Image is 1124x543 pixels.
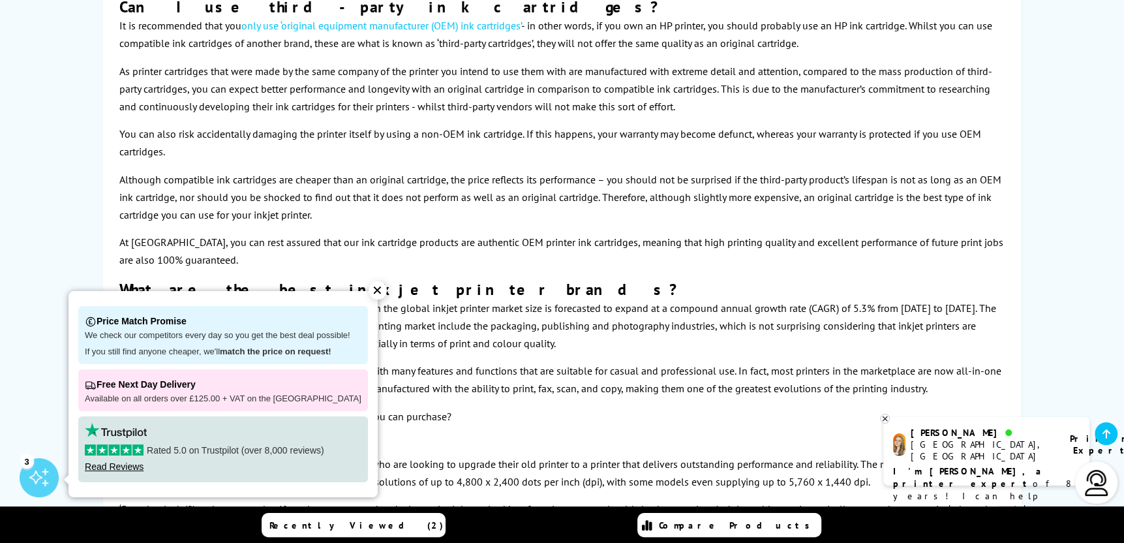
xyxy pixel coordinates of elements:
p: If you still find anyone cheaper, we'll [85,347,361,358]
div: [GEOGRAPHIC_DATA], [GEOGRAPHIC_DATA] [911,439,1054,462]
p: Although compatible ink cartridges are cheaper than an original cartridge, the price reflects its... [119,171,1005,225]
span: Recently Viewed (2) [269,520,444,531]
a: Read Reviews [85,461,144,472]
p: It is recommended that you - in other words, if you own an HP printer, you should probably use an... [119,17,1005,52]
a: Recently Viewed (2) [262,513,446,537]
div: 3 [20,454,34,468]
img: stars-5.svg [85,444,144,456]
p: As printer cartridges that were made by the same company of the printer you intend to use them wi... [119,63,1005,116]
p: Free Next Day Delivery [85,376,361,394]
p: Numerous printer brands sell a variety of inkjet printers, with many features and functions that ... [119,362,1005,397]
span: Compare Products [659,520,817,531]
p: We check our competitors every day so you get the best deal possible! [85,330,361,341]
p: The inkjet printer market is indeed a lucrative one, wherein the global inkjet printer market siz... [119,300,1005,353]
strong: match the price on request! [220,347,331,356]
img: user-headset-light.svg [1084,470,1110,496]
p: Available on all orders over £125.00 + VAT on the [GEOGRAPHIC_DATA] [85,394,361,405]
p: Rated 5.0 on Trustpilot (over 8,000 reviews) [85,444,361,456]
p: are ideal for home office customers who are looking to upgrade their old printer to a printer tha... [119,456,1005,491]
p: ‘But what is dpi?’ we hear you ask – If you have ever wondered why a print job resulted in a fuzz... [119,501,1005,536]
img: trustpilot rating [85,423,147,438]
div: ✕ [369,281,387,300]
img: amy-livechat.png [893,433,905,456]
h3: Epson [119,435,1005,456]
p: You can also risk accidentally damaging the printer itself by using a non-OEM ink cartridge. If t... [119,125,1005,161]
a: Compare Products [637,513,821,537]
b: I'm [PERSON_NAME], a printer expert [893,465,1045,489]
p: of 8 years! I can help you choose the right product [893,465,1080,527]
p: Price Match Promise [85,313,361,330]
div: [PERSON_NAME] [911,427,1054,439]
a: only use ‘original equipment manufacturer (OEM) ink cartridges’ [241,19,521,32]
p: At [GEOGRAPHIC_DATA], you can rest assured that our ink cartridge products are authentic OEM prin... [119,234,1005,269]
p: So, what are currently the best inkjet printer brands that you can purchase? [119,408,1005,426]
h3: What are the best inkjet printer brands? [119,279,1005,300]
